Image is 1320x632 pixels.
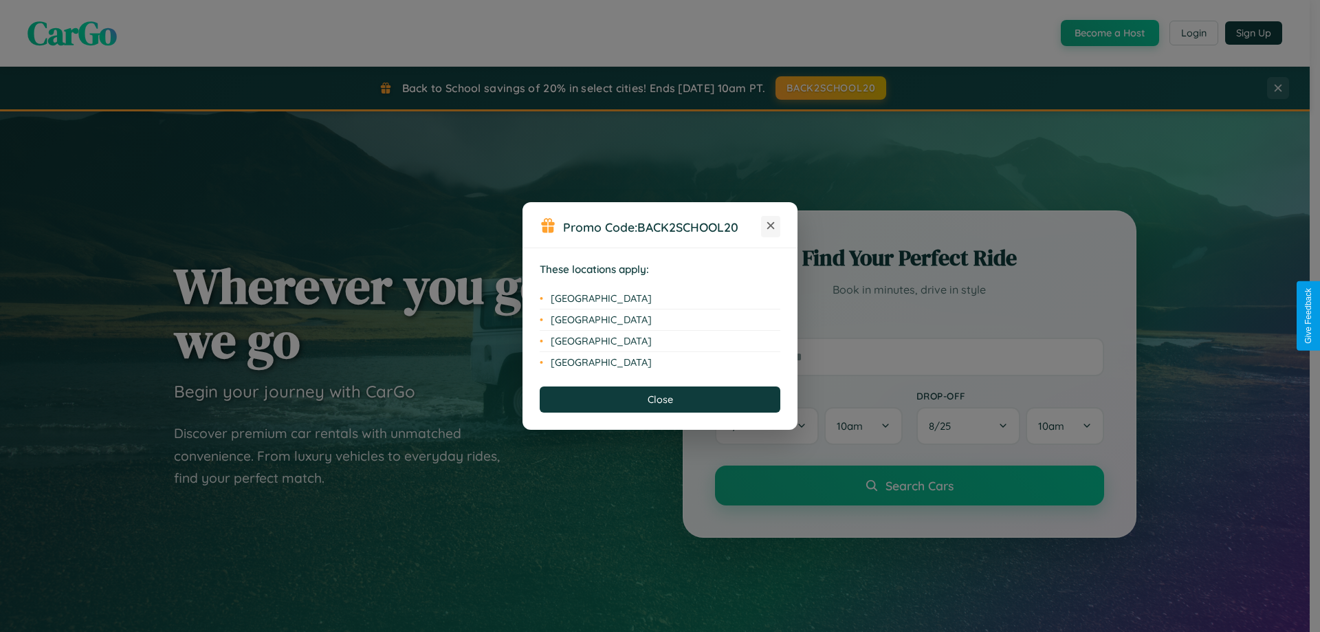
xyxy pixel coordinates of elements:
button: Close [540,386,780,413]
b: BACK2SCHOOL20 [637,219,738,235]
div: Give Feedback [1303,288,1313,344]
li: [GEOGRAPHIC_DATA] [540,288,780,309]
li: [GEOGRAPHIC_DATA] [540,309,780,331]
strong: These locations apply: [540,263,649,276]
h3: Promo Code: [563,219,761,235]
li: [GEOGRAPHIC_DATA] [540,331,780,352]
li: [GEOGRAPHIC_DATA] [540,352,780,373]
